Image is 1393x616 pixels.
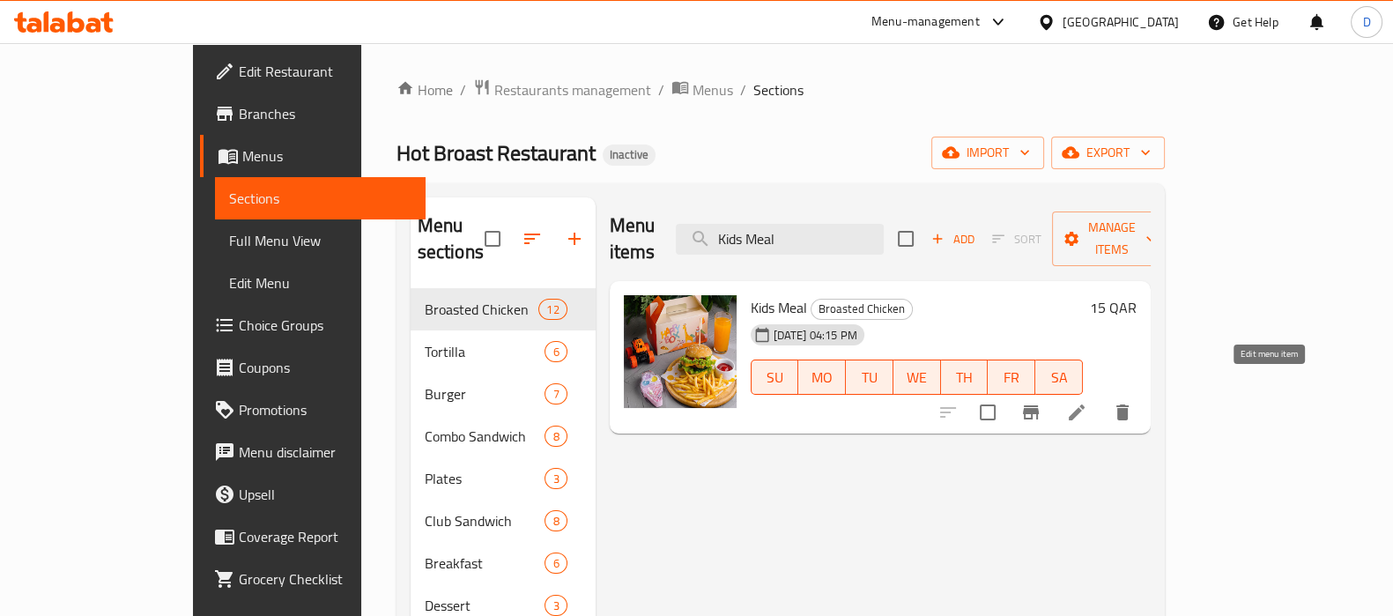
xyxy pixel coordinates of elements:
span: [DATE] 04:15 PM [767,327,864,344]
div: Plates3 [411,457,596,500]
span: 7 [545,386,566,403]
span: Kids Meal [751,294,807,321]
div: items [545,595,567,616]
span: 12 [539,301,566,318]
div: items [545,341,567,362]
a: Grocery Checklist [200,558,426,600]
div: items [538,299,567,320]
button: delete [1101,391,1144,434]
span: Restaurants management [494,79,651,100]
button: Add [924,226,981,253]
span: Edit Restaurant [239,61,411,82]
nav: breadcrumb [396,78,1165,101]
div: Broasted Chicken [811,299,913,320]
span: Burger [425,383,545,404]
span: Select section [887,220,924,257]
span: FR [995,365,1028,390]
span: Manage items [1066,217,1156,261]
span: D [1362,12,1370,32]
span: MO [805,365,839,390]
span: 3 [545,597,566,614]
h6: 15 QAR [1090,295,1137,320]
a: Edit Restaurant [200,50,426,93]
span: Sort sections [511,218,553,260]
div: items [545,553,567,574]
span: SA [1042,365,1076,390]
span: Branches [239,103,411,124]
a: Menu disclaimer [200,431,426,473]
div: Broasted Chicken12 [411,288,596,330]
a: Menus [671,78,733,101]
a: Coupons [200,346,426,389]
span: Dessert [425,595,545,616]
div: Tortilla6 [411,330,596,373]
div: Breakfast6 [411,542,596,584]
span: export [1065,142,1151,164]
span: Broasted Chicken [811,299,912,319]
span: Add item [924,226,981,253]
span: WE [900,365,934,390]
span: Tortilla [425,341,545,362]
div: items [545,426,567,447]
span: 6 [545,555,566,572]
button: SU [751,360,799,395]
span: 8 [545,428,566,445]
span: Sections [229,188,411,209]
span: import [945,142,1030,164]
li: / [460,79,466,100]
span: Choice Groups [239,315,411,336]
div: Plates [425,468,545,489]
button: FR [988,360,1035,395]
button: MO [798,360,846,395]
button: Manage items [1052,212,1170,266]
span: Broasted Chicken [425,299,539,320]
a: Promotions [200,389,426,431]
span: 3 [545,471,566,487]
span: Coverage Report [239,526,411,547]
div: Burger7 [411,373,596,415]
span: Grocery Checklist [239,568,411,590]
button: Branch-specific-item [1010,391,1052,434]
span: 6 [545,344,566,360]
span: 8 [545,513,566,530]
button: TH [941,360,989,395]
span: Club Sandwich [425,510,545,531]
button: export [1051,137,1165,169]
span: Full Menu View [229,230,411,251]
h2: Menu items [610,212,656,265]
a: Upsell [200,473,426,516]
span: Select all sections [474,220,511,257]
span: Menus [242,145,411,167]
span: TU [853,365,886,390]
span: Add [929,229,976,249]
button: import [931,137,1044,169]
span: Coupons [239,357,411,378]
a: Restaurants management [473,78,651,101]
img: Kids Meal [624,295,737,408]
div: Club Sandwich8 [411,500,596,542]
span: Upsell [239,484,411,505]
span: Hot Broast Restaurant [396,133,596,173]
span: Inactive [603,147,656,162]
input: search [676,224,884,255]
button: SA [1035,360,1083,395]
span: Breakfast [425,553,545,574]
button: Add section [553,218,596,260]
span: Combo Sandwich [425,426,545,447]
a: Branches [200,93,426,135]
a: Edit Menu [215,262,426,304]
li: / [740,79,746,100]
button: WE [893,360,941,395]
span: Promotions [239,399,411,420]
span: TH [948,365,982,390]
span: Edit Menu [229,272,411,293]
h2: Menu sections [418,212,485,265]
div: items [545,383,567,404]
a: Full Menu View [215,219,426,262]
